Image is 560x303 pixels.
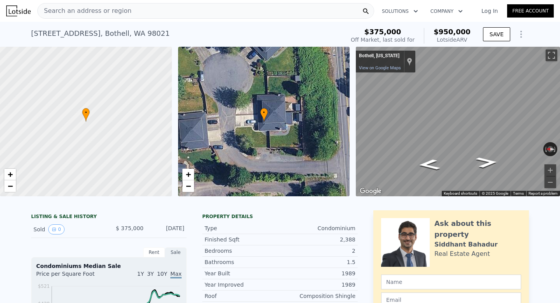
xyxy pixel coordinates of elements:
a: Zoom out [4,180,16,192]
a: Zoom out [182,180,194,192]
div: 2 [280,247,355,255]
button: Zoom out [544,176,556,188]
div: 2,388 [280,236,355,243]
div: Roof [205,292,280,300]
div: Real Estate Agent [434,249,490,259]
a: Terms (opens in new tab) [513,191,524,196]
a: Free Account [507,4,554,18]
button: Show Options [513,26,529,42]
div: Condominiums Median Sale [36,262,182,270]
div: Ask about this property [434,218,521,240]
button: Keyboard shortcuts [444,191,477,196]
div: Rent [143,247,165,257]
a: Show location on map [407,57,412,66]
div: Price per Square Foot [36,270,109,282]
div: Sale [165,247,187,257]
button: Company [424,4,469,18]
div: Bothell, [US_STATE] [359,53,401,59]
div: 1989 [280,281,355,289]
span: Max [170,271,182,278]
span: $375,000 [364,28,401,36]
button: View historical data [48,224,65,234]
button: Toggle fullscreen view [546,49,557,61]
span: • [82,109,90,116]
div: Year Improved [205,281,280,289]
div: Bathrooms [205,258,280,266]
button: Reset the view [543,146,558,152]
input: Name [381,275,521,289]
div: [DATE] [150,224,184,234]
span: 3Y [147,271,154,277]
button: Zoom in [544,164,556,176]
div: • [82,108,90,122]
img: Google [358,186,383,196]
a: Report a problem [528,191,558,196]
tspan: $521 [38,284,50,289]
img: Lotside [6,5,31,16]
a: Open this area in Google Maps (opens a new window) [358,186,383,196]
div: Map [356,47,560,196]
div: Sold [33,224,103,234]
div: Off Market, last sold for [351,36,415,44]
span: 10Y [157,271,167,277]
span: − [8,181,13,191]
div: LISTING & SALE HISTORY [31,213,187,221]
a: Log In [472,7,507,15]
button: Solutions [376,4,424,18]
div: 1.5 [280,258,355,266]
a: View on Google Maps [359,65,401,70]
div: Finished Sqft [205,236,280,243]
div: Type [205,224,280,232]
button: SAVE [483,27,510,41]
div: 1989 [280,270,355,277]
span: $ 375,000 [116,225,143,231]
a: Zoom in [4,169,16,180]
span: + [8,169,13,179]
div: Condominium [280,224,355,232]
span: + [185,169,191,179]
div: Composition Shingle [280,292,355,300]
span: − [185,181,191,191]
span: Search an address or region [38,6,131,16]
div: Lotside ARV [434,36,471,44]
div: Year Built [205,270,280,277]
a: Zoom in [182,169,194,180]
div: Siddhant Bahadur [434,240,498,249]
span: 1Y [137,271,144,277]
span: © 2025 Google [482,191,508,196]
path: Go North [409,157,450,173]
div: Property details [202,213,358,220]
span: • [260,109,268,116]
div: Street View [356,47,560,196]
button: Rotate clockwise [553,142,558,156]
path: Go South [467,154,507,170]
div: Bedrooms [205,247,280,255]
div: [STREET_ADDRESS] , Bothell , WA 98021 [31,28,170,39]
div: • [260,108,268,122]
button: Rotate counterclockwise [543,142,548,156]
span: $950,000 [434,28,471,36]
